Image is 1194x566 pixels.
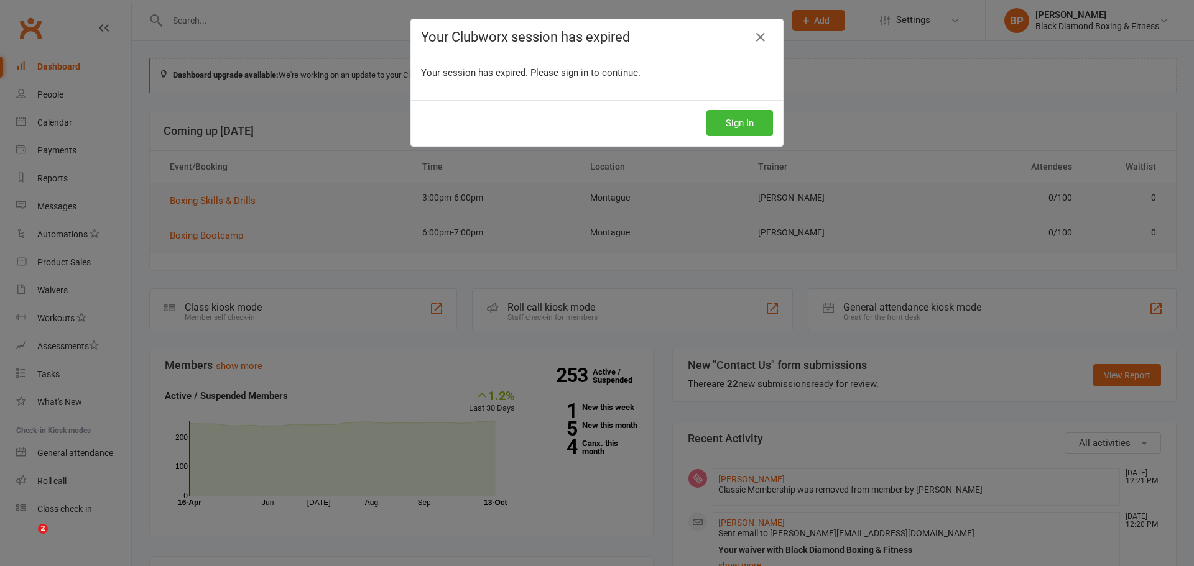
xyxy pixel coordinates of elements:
span: Your session has expired. Please sign in to continue. [421,67,641,78]
a: Close [751,27,771,47]
iframe: Intercom live chat [12,524,42,554]
button: Sign In [706,110,773,136]
h4: Your Clubworx session has expired [421,29,773,45]
span: 2 [38,524,48,534]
